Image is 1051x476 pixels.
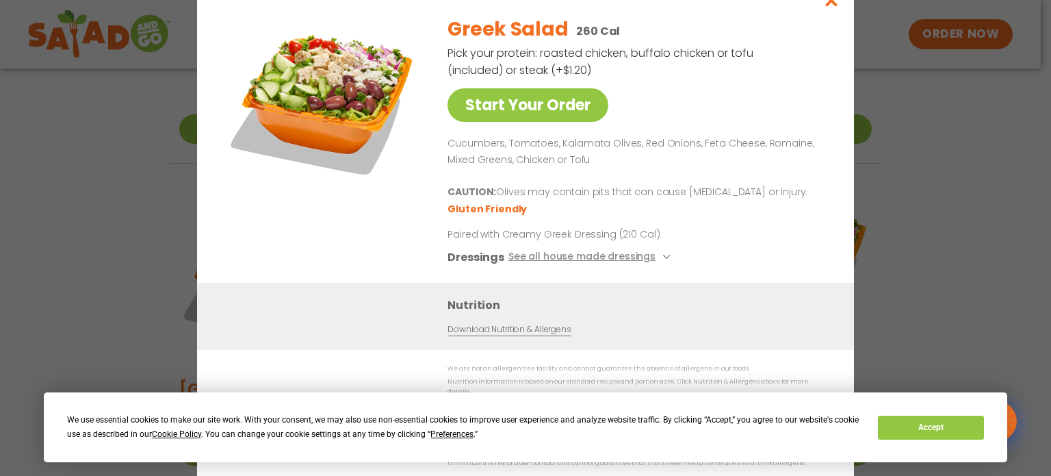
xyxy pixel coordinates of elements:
[447,186,496,199] b: CAUTION:
[67,413,861,442] div: We use essential cookies to make our site work. With your consent, we may also use non-essential ...
[447,45,755,79] p: Pick your protein: roasted chicken, buffalo chicken or tofu (included) or steak (+$1.20)
[447,228,701,242] p: Paired with Creamy Greek Dressing (210 Cal)
[228,5,419,197] img: Featured product photo for Greek Salad
[44,392,1007,462] div: Cookie Consent Prompt
[447,88,608,122] a: Start Your Order
[878,416,983,440] button: Accept
[447,364,827,375] p: We are not an allergen free facility and cannot guarantee the absence of allergens in our foods.
[447,324,571,337] a: Download Nutrition & Allergens
[447,136,821,168] p: Cucumbers, Tomatoes, Kalamata Olives, Red Onions, Feta Cheese, Romaine, Mixed Greens, Chicken or ...
[447,297,833,314] h3: Nutrition
[576,23,620,40] p: 260 Cal
[152,429,201,439] span: Cookie Policy
[447,15,568,44] h2: Greek Salad
[508,249,675,266] button: See all house made dressings
[447,377,827,398] p: Nutrition information is based on our standard recipes and portion sizes. Click Nutrition & Aller...
[430,429,473,439] span: Preferences
[447,203,529,217] li: Gluten Friendly
[447,185,821,201] p: Olives may contain pits that can cause [MEDICAL_DATA] or injury.
[447,249,504,266] h3: Dressings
